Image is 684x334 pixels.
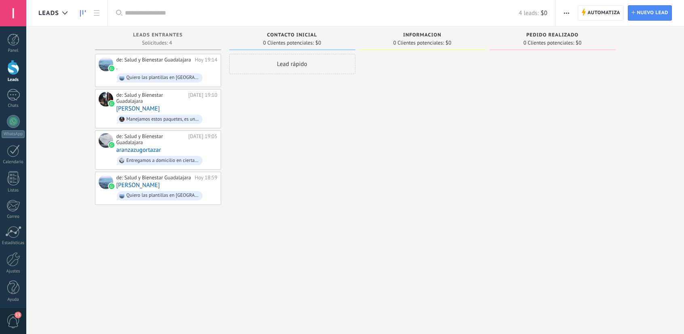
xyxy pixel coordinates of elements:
div: [DATE] 19:10 [188,92,217,104]
div: Entregamos a domicilio en ciertas áreas de [GEOGRAPHIC_DATA] y el pago es al recibir su producto [127,158,199,164]
div: Gerardo Ponce [99,174,113,189]
span: $0 [315,40,321,45]
a: Automatiza [578,5,624,21]
div: Leads [2,77,25,83]
a: aranzazugortazar [116,147,161,153]
a: [PERSON_NAME] [116,105,160,112]
span: 0 Clientes potenciales: [524,40,574,45]
a: . [116,64,118,71]
span: Leads [38,9,59,17]
span: PEDIDO REALIZADO [526,32,578,38]
div: Correo [2,214,25,219]
div: [DATE] 19:05 [188,133,217,146]
div: de: Salud y Bienestar Guadalajara [116,133,186,146]
div: aranzazugortazar [99,133,113,148]
span: Solicitudes: 4 [142,40,172,45]
span: $0 [445,40,451,45]
div: Contacto inicial [233,32,351,39]
div: Leads Entrantes [99,32,217,39]
div: Informacion [363,32,481,39]
span: Automatiza [587,6,620,20]
div: de: Salud y Bienestar Guadalajara [116,57,192,63]
a: Nuevo lead [628,5,672,21]
div: Ajustes [2,269,25,274]
div: Hoy 19:14 [195,57,217,63]
div: Chats [2,103,25,108]
div: Lead rápido [229,54,355,74]
img: waba.svg [109,101,114,106]
div: . [99,57,113,71]
img: waba.svg [109,183,114,189]
div: Ayuda [2,297,25,302]
div: Listas [2,188,25,193]
span: Informacion [403,32,441,38]
div: Panel [2,48,25,53]
span: 0 Clientes potenciales: [263,40,314,45]
div: Manejamos estos paquetes, es una paquetería local de [GEOGRAPHIC_DATA] [127,117,199,122]
span: 13 [15,312,21,318]
div: Quiero las plantillas en [GEOGRAPHIC_DATA] [127,193,199,198]
span: Nuevo lead [637,6,668,20]
div: de: Salud y Bienestar Guadalajara [116,92,186,104]
img: waba.svg [109,142,114,148]
div: Hoy 18:59 [195,174,217,181]
div: PEDIDO REALIZADO [494,32,612,39]
img: waba.svg [109,66,114,71]
span: $0 [541,9,547,17]
div: WhatsApp [2,130,25,138]
span: 0 Clientes potenciales: [393,40,444,45]
div: Calendario [2,160,25,165]
div: Estadísticas [2,240,25,246]
span: $0 [576,40,581,45]
div: de: Salud y Bienestar Guadalajara [116,174,192,181]
span: 4 leads: [519,9,538,17]
span: Contacto inicial [267,32,317,38]
div: Ofelia [99,92,113,106]
div: Quiero las plantillas en [GEOGRAPHIC_DATA] [127,75,199,81]
a: [PERSON_NAME] [116,182,160,189]
span: Leads Entrantes [133,32,183,38]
